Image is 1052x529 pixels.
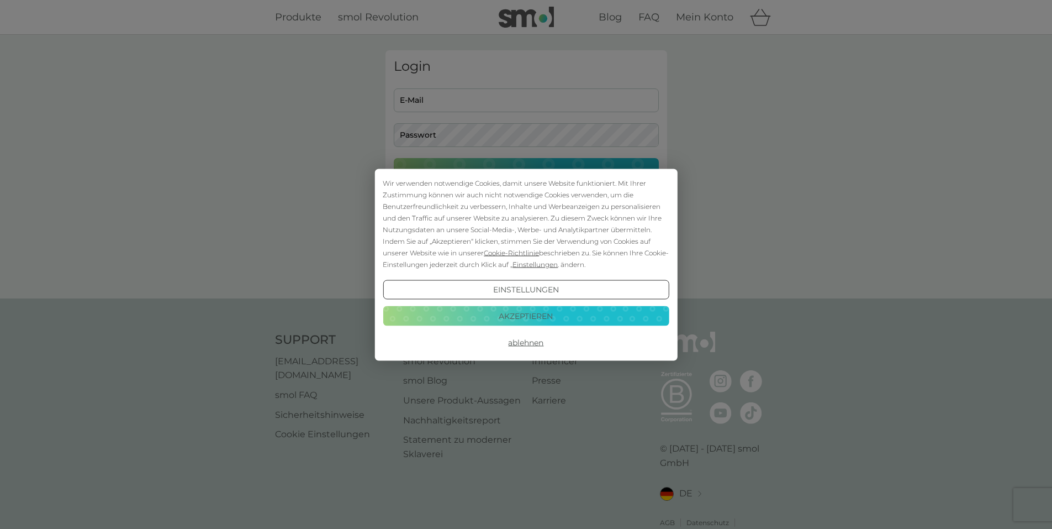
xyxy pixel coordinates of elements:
[383,333,669,353] button: Ablehnen
[484,248,539,256] span: Cookie-Richtlinie
[383,306,669,326] button: Akzeptieren
[374,169,677,360] div: Cookie Consent Prompt
[383,280,669,300] button: Einstellungen
[383,177,669,270] div: Wir verwenden notwendige Cookies, damit unsere Website funktioniert. Mit Ihrer Zustimmung können ...
[512,260,558,268] span: Einstellungen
